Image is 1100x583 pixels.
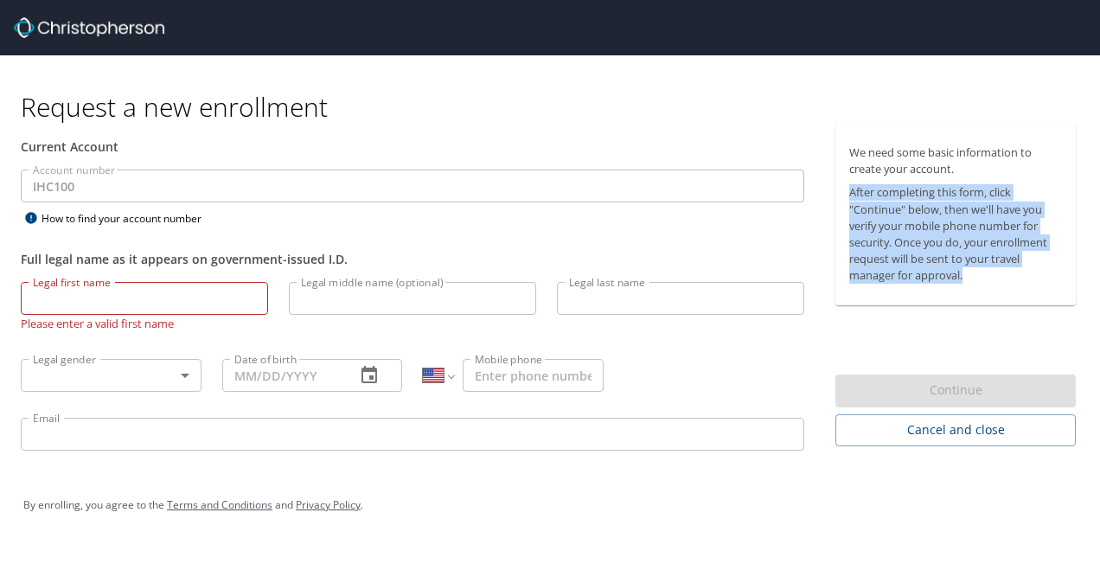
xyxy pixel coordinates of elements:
input: Enter phone number [463,359,604,392]
div: Current Account [21,138,804,156]
div: By enrolling, you agree to the and . [23,484,1077,527]
a: Privacy Policy [296,497,361,512]
div: How to find your account number [21,208,237,229]
input: MM/DD/YYYY [222,359,342,392]
span: Cancel and close [849,420,1062,441]
h1: Request a new enrollment [21,90,1090,124]
button: Cancel and close [835,414,1076,446]
p: After completing this form, click "Continue" below, then we'll have you verify your mobile phone ... [849,184,1062,284]
a: Terms and Conditions [167,497,272,512]
img: cbt logo [14,17,164,38]
div: ​ [21,359,201,392]
div: Full legal name as it appears on government-issued I.D. [21,250,804,268]
p: We need some basic information to create your account. [849,144,1062,177]
p: Please enter a valid first name [21,315,268,331]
